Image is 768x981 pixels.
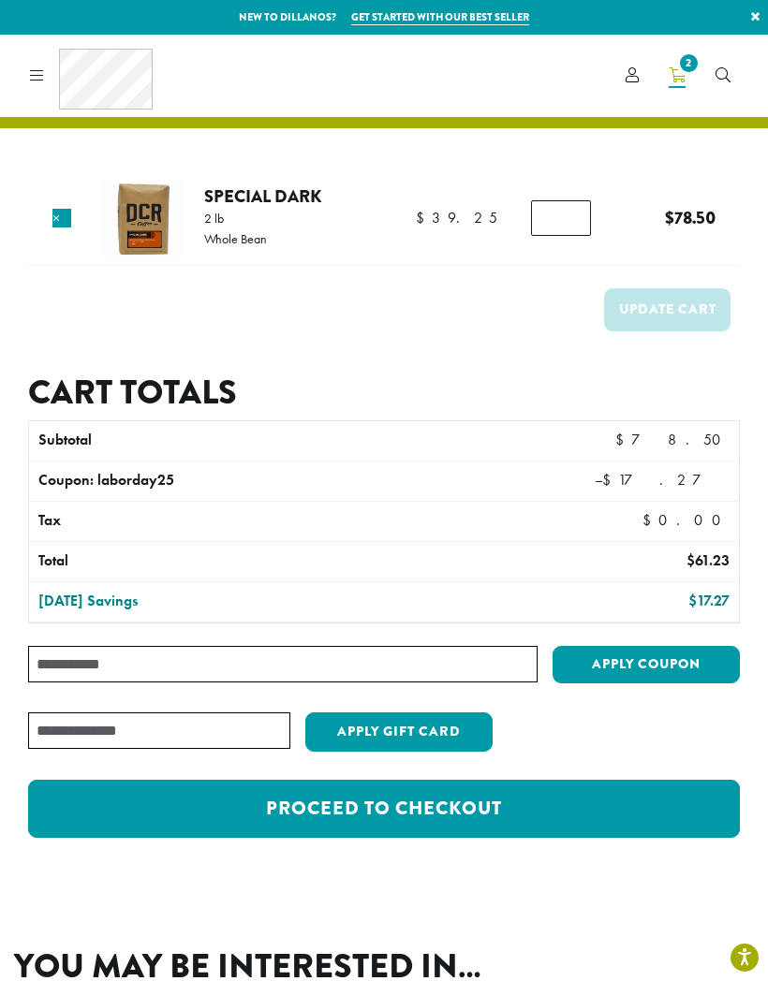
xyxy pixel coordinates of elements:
span: 17.27 [602,470,730,490]
button: Update cart [604,288,731,330]
bdi: 0.00 [642,510,730,530]
td: – [455,461,739,501]
bdi: 78.50 [615,430,730,449]
span: 2 [676,51,702,76]
bdi: 61.23 [687,550,730,570]
th: Tax [29,502,534,541]
a: Remove this item [52,209,71,227]
th: Coupon: laborday25 [29,461,455,501]
p: Whole Bean [204,232,267,245]
span: $ [687,550,695,570]
th: Subtotal [29,421,455,461]
th: [DATE] Savings [29,582,455,622]
input: Product quantity [531,200,591,236]
bdi: 17.27 [688,591,730,610]
h2: Cart totals [28,373,740,413]
span: $ [602,470,618,490]
img: Special Dark [101,178,185,261]
a: Special Dark [204,183,321,209]
button: Apply coupon [553,646,740,684]
th: Total [29,542,455,581]
button: Apply Gift Card [305,712,493,752]
a: Search [701,60,746,91]
bdi: 78.50 [665,205,716,230]
a: Get started with our best seller [351,9,529,25]
span: $ [688,591,697,610]
p: 2 lb [204,212,267,225]
span: $ [416,208,432,227]
a: Proceed to checkout [28,780,740,838]
span: $ [642,510,658,530]
span: $ [665,205,674,230]
bdi: 39.25 [416,208,497,227]
span: $ [615,430,631,449]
